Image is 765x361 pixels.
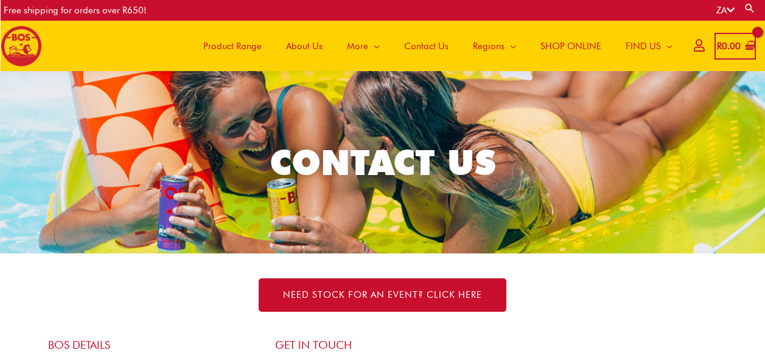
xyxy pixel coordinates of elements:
[259,278,506,312] a: NEED STOCK FOR AN EVENT? Click here
[286,28,323,64] span: About Us
[714,33,756,60] a: View Shopping Cart, empty
[274,21,335,71] a: About Us
[203,28,262,64] span: Product Range
[716,5,735,16] a: ZA
[191,21,274,71] a: Product Range
[540,28,601,64] span: SHOP ONLINE
[717,41,722,52] span: R
[283,291,482,300] span: NEED STOCK FOR AN EVENT? Click here
[473,28,505,64] span: Regions
[744,2,756,14] a: Search button
[182,21,685,71] nav: Site Navigation
[43,140,722,185] h2: CONTACT US
[48,339,263,352] h4: BOS Details
[392,21,461,71] a: Contact Us
[626,28,661,64] span: FIND US
[717,41,741,52] bdi: 0.00
[461,21,528,71] a: Regions
[275,339,718,352] h4: Get in touch
[1,26,42,67] img: BOS logo finals-200px
[404,28,449,64] span: Contact Us
[347,28,368,64] span: More
[335,21,392,71] a: More
[528,21,613,71] a: SHOP ONLINE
